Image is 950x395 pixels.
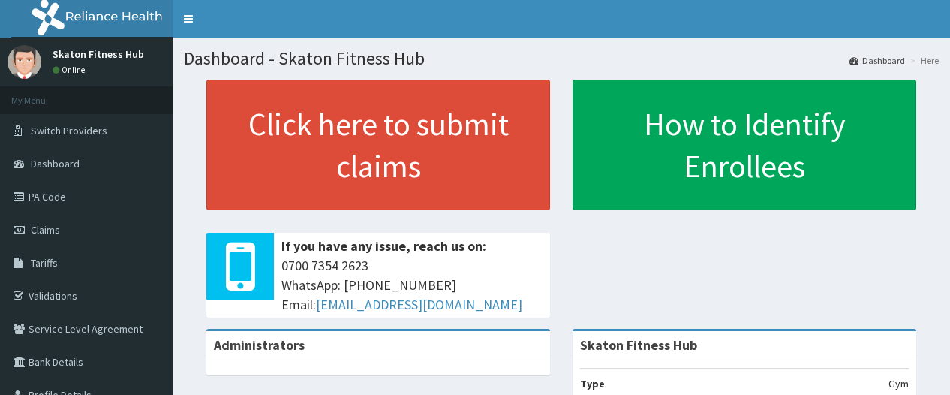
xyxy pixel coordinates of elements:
p: Gym [888,376,909,391]
img: User Image [8,45,41,79]
b: Administrators [214,336,305,354]
span: Dashboard [31,157,80,170]
strong: Skaton Fitness Hub [580,336,697,354]
span: Claims [31,223,60,237]
h1: Dashboard - Skaton Fitness Hub [184,49,939,68]
b: Type [580,377,605,390]
a: Dashboard [849,54,905,67]
span: 0700 7354 2623 WhatsApp: [PHONE_NUMBER] Email: [281,256,543,314]
a: Online [53,65,89,75]
a: [EMAIL_ADDRESS][DOMAIN_NAME] [316,296,522,313]
b: If you have any issue, reach us on: [281,237,486,255]
li: Here [906,54,939,67]
p: Skaton Fitness Hub [53,49,144,59]
span: Tariffs [31,256,58,270]
a: How to Identify Enrollees [573,80,916,210]
a: Click here to submit claims [206,80,550,210]
span: Switch Providers [31,124,107,137]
